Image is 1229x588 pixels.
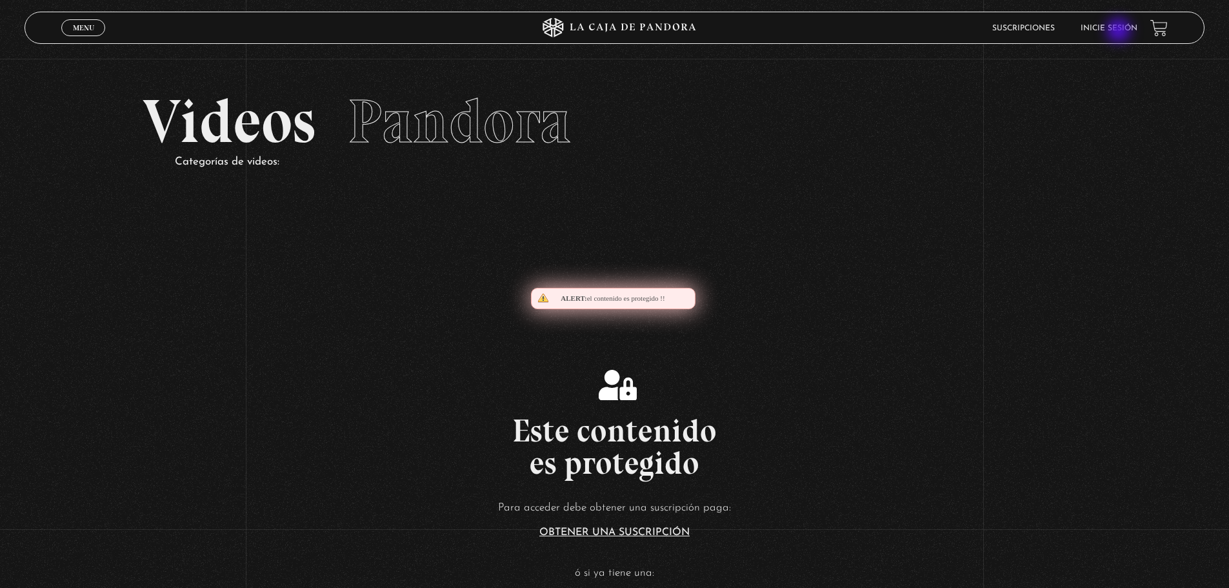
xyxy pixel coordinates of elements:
[539,527,690,538] a: Obtener una suscripción
[73,24,94,32] span: Menu
[1150,19,1168,37] a: View your shopping cart
[561,294,586,302] span: Alert:
[531,288,695,309] div: el contenido es protegido !!
[68,35,99,44] span: Cerrar
[1081,25,1137,32] a: Inicie sesión
[175,152,1086,172] p: Categorías de videos:
[992,25,1055,32] a: Suscripciones
[348,85,571,158] span: Pandora
[143,91,1086,152] h2: Videos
